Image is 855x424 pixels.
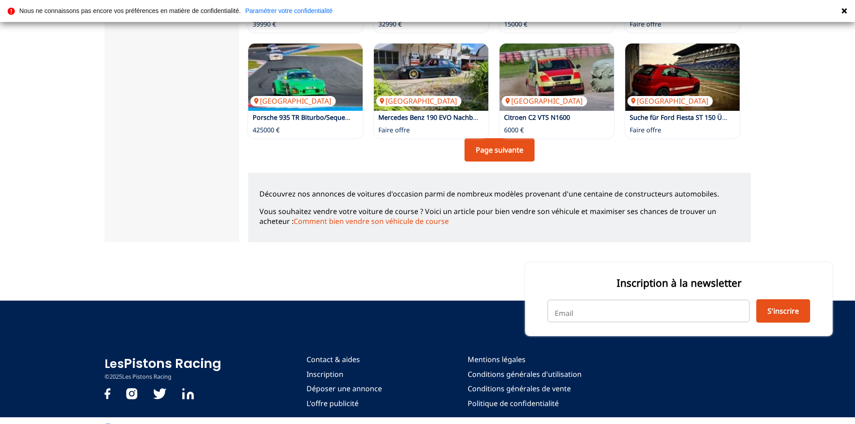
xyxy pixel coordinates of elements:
p: 32990 € [378,20,402,29]
p: Inscription à la newsletter [548,276,810,290]
a: Conditions générales d'utilisation [468,369,582,379]
a: L'offre publicité [307,398,382,408]
img: Porsche 935 TR Biturbo/Sequentiell/Bosch ABS/Bosch TC [248,44,363,111]
p: 6000 € [504,126,524,135]
a: LesPistons Racing [105,354,221,372]
a: Suche für Ford Fiesta ST 150 Überrollkäfig [630,113,758,122]
p: Nous ne connaissons pas encore vos préférences en matière de confidentialité. [19,8,241,14]
img: facebook [105,388,110,399]
input: Email [548,300,750,322]
a: Suche für Ford Fiesta ST 150 Überrollkäfig[GEOGRAPHIC_DATA] [625,44,740,111]
a: Contact & aides [307,354,382,364]
p: Faire offre [378,126,410,135]
p: Faire offre [630,126,661,135]
p: Découvrez nos annonces de voitures d'occasion parmi de nombreux modèles provenant d'une centaine ... [259,189,740,199]
img: Citroen C2 VTS N1600 [500,44,614,111]
p: © 2025 Les Pistons Racing [105,373,221,381]
p: [GEOGRAPHIC_DATA] [376,96,461,106]
a: Comment bien vendre son véhicule de course [294,216,449,226]
img: twitter [153,388,167,399]
a: Inscription [307,369,382,379]
button: S'inscrire [756,299,810,323]
a: Citroen C2 VTS N1600 [504,113,570,122]
p: Faire offre [630,20,661,29]
p: 15000 € [504,20,527,29]
a: Mercedes Benz 190 EVO Nachbau mit Tüv[GEOGRAPHIC_DATA] [374,44,488,111]
a: Porsche 935 TR Biturbo/Sequentiell/Bosch ABS/Bosch TC [253,113,425,122]
p: Vous souhaitez vendre votre voiture de course ? Voici un article pour bien vendre son véhicule et... [259,206,740,227]
p: 425000 € [253,126,280,135]
a: Paramétrer votre confidentialité [245,8,333,14]
span: Les [105,356,124,372]
img: Mercedes Benz 190 EVO Nachbau mit Tüv [374,44,488,111]
p: [GEOGRAPHIC_DATA] [627,96,713,106]
a: Mentions légales [468,354,582,364]
a: Déposer une annonce [307,384,382,393]
img: instagram [126,388,137,399]
a: Page suivante [465,138,535,162]
a: Porsche 935 TR Biturbo/Sequentiell/Bosch ABS/Bosch TC[GEOGRAPHIC_DATA] [248,44,363,111]
a: Citroen C2 VTS N1600[GEOGRAPHIC_DATA] [500,44,614,111]
img: Suche für Ford Fiesta ST 150 Überrollkäfig [625,44,740,111]
a: Conditions générales de vente [468,384,582,393]
a: Mercedes Benz 190 EVO Nachbau mit Tüv [378,113,504,122]
img: Linkedin [182,388,194,399]
a: Politique de confidentialité [468,398,582,408]
p: [GEOGRAPHIC_DATA] [250,96,336,106]
p: [GEOGRAPHIC_DATA] [502,96,587,106]
p: 39990 € [253,20,276,29]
